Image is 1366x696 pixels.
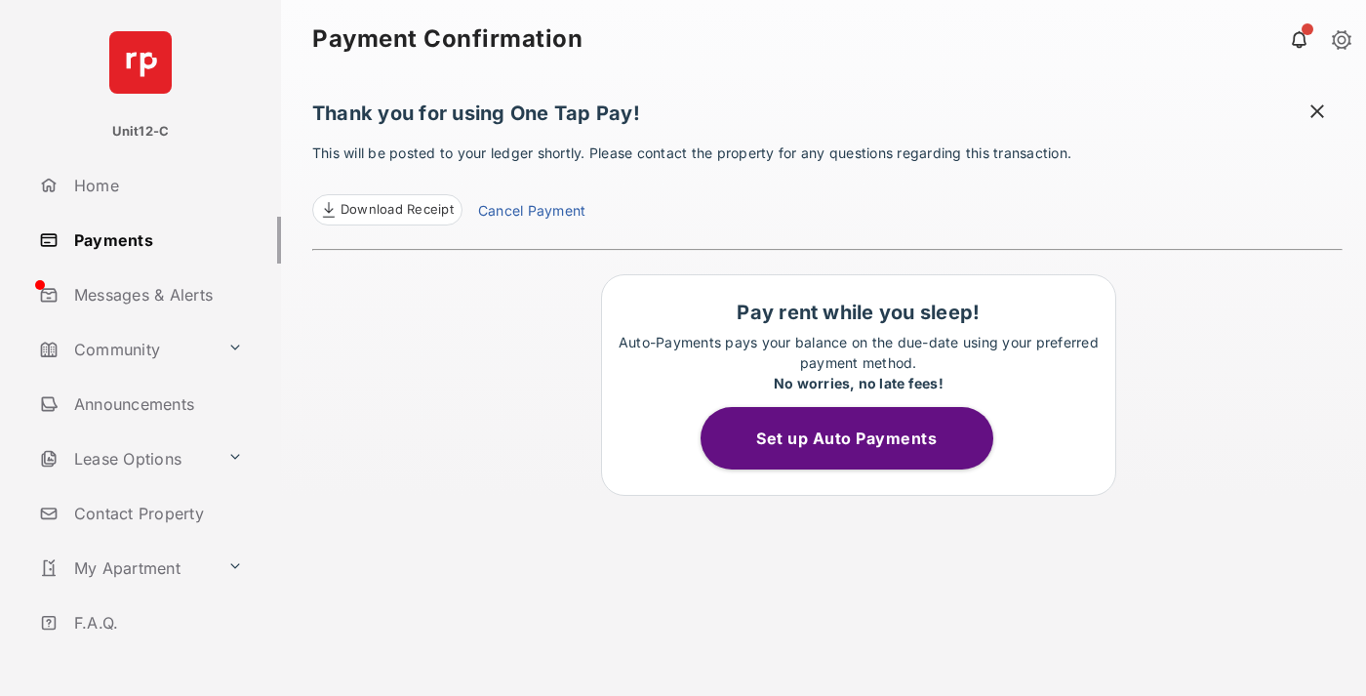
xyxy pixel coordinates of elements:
a: Cancel Payment [478,200,585,225]
p: Auto-Payments pays your balance on the due-date using your preferred payment method. [612,332,1105,393]
a: Contact Property [31,490,281,537]
a: F.A.Q. [31,599,281,646]
a: Lease Options [31,435,220,482]
a: Download Receipt [312,194,462,225]
a: Payments [31,217,281,264]
span: Download Receipt [341,200,454,220]
h1: Thank you for using One Tap Pay! [312,102,1343,135]
a: Home [31,162,281,209]
a: Community [31,326,220,373]
a: Messages & Alerts [31,271,281,318]
p: Unit12-C [112,122,170,142]
button: Set up Auto Payments [701,407,993,470]
img: svg+xml;base64,PHN2ZyB4bWxucz0iaHR0cDovL3d3dy53My5vcmcvMjAwMC9zdmciIHdpZHRoPSI2NCIgaGVpZ2h0PSI2NC... [109,31,172,94]
strong: Payment Confirmation [312,27,583,51]
a: Set up Auto Payments [701,429,1017,448]
div: No worries, no late fees! [612,373,1105,393]
a: Announcements [31,381,281,428]
h1: Pay rent while you sleep! [612,301,1105,324]
p: This will be posted to your ledger shortly. Please contact the property for any questions regardi... [312,143,1343,225]
a: My Apartment [31,545,220,592]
